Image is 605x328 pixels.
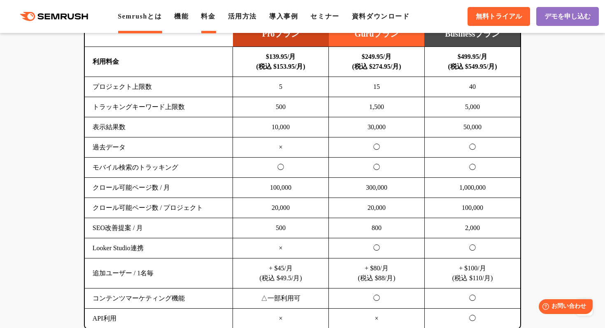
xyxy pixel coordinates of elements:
td: SEO改善提案 / 月 [85,218,233,238]
td: 500 [233,218,329,238]
b: $139.95/月 (税込 $153.95/月) [256,53,305,70]
td: 40 [424,77,520,97]
td: 1,500 [329,97,425,117]
td: 1,000,000 [424,178,520,198]
a: 料金 [201,13,215,20]
a: 機能 [174,13,188,20]
td: 100,000 [424,198,520,218]
td: コンテンツマーケティング機能 [85,288,233,309]
td: 100,000 [233,178,329,198]
td: ◯ [233,158,329,178]
td: ◯ [329,288,425,309]
td: △一部利用可 [233,288,329,309]
td: ◯ [424,238,520,258]
td: ◯ [424,158,520,178]
td: 500 [233,97,329,117]
td: 過去データ [85,137,233,158]
td: クロール可能ページ数 / プロジェクト [85,198,233,218]
td: 10,000 [233,117,329,137]
a: Semrushとは [118,13,162,20]
td: + $80/月 (税込 $88/月) [329,258,425,288]
td: プロジェクト上限数 [85,77,233,97]
td: ◯ [424,137,520,158]
td: 5,000 [424,97,520,117]
td: Looker Studio連携 [85,238,233,258]
span: 無料トライアル [476,12,522,21]
td: 20,000 [233,198,329,218]
td: モバイル検索のトラッキング [85,158,233,178]
td: クロール可能ページ数 / 月 [85,178,233,198]
a: セミナー [310,13,339,20]
td: ◯ [329,137,425,158]
td: ◯ [329,158,425,178]
td: 5 [233,77,329,97]
td: ◯ [424,288,520,309]
td: 2,000 [424,218,520,238]
td: 50,000 [424,117,520,137]
a: 活用方法 [228,13,257,20]
a: 導入事例 [269,13,298,20]
td: 15 [329,77,425,97]
b: 利用料金 [93,58,119,65]
td: 30,000 [329,117,425,137]
td: 20,000 [329,198,425,218]
td: + $45/月 (税込 $49.5/月) [233,258,329,288]
td: 表示結果数 [85,117,233,137]
td: × [233,238,329,258]
a: デモを申し込む [536,7,599,26]
b: $499.95/月 (税込 $549.95/月) [448,53,497,70]
td: 追加ユーザー / 1名毎 [85,258,233,288]
span: デモを申し込む [544,12,591,21]
td: ◯ [329,238,425,258]
td: Businessプラン [424,21,520,47]
b: $249.95/月 (税込 $274.95/月) [352,53,401,70]
td: 800 [329,218,425,238]
td: トラッキングキーワード上限数 [85,97,233,117]
a: 無料トライアル [468,7,530,26]
td: 300,000 [329,178,425,198]
td: + $100/月 (税込 $110/月) [424,258,520,288]
a: 資料ダウンロード [352,13,410,20]
iframe: Help widget launcher [532,296,596,319]
td: × [233,137,329,158]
